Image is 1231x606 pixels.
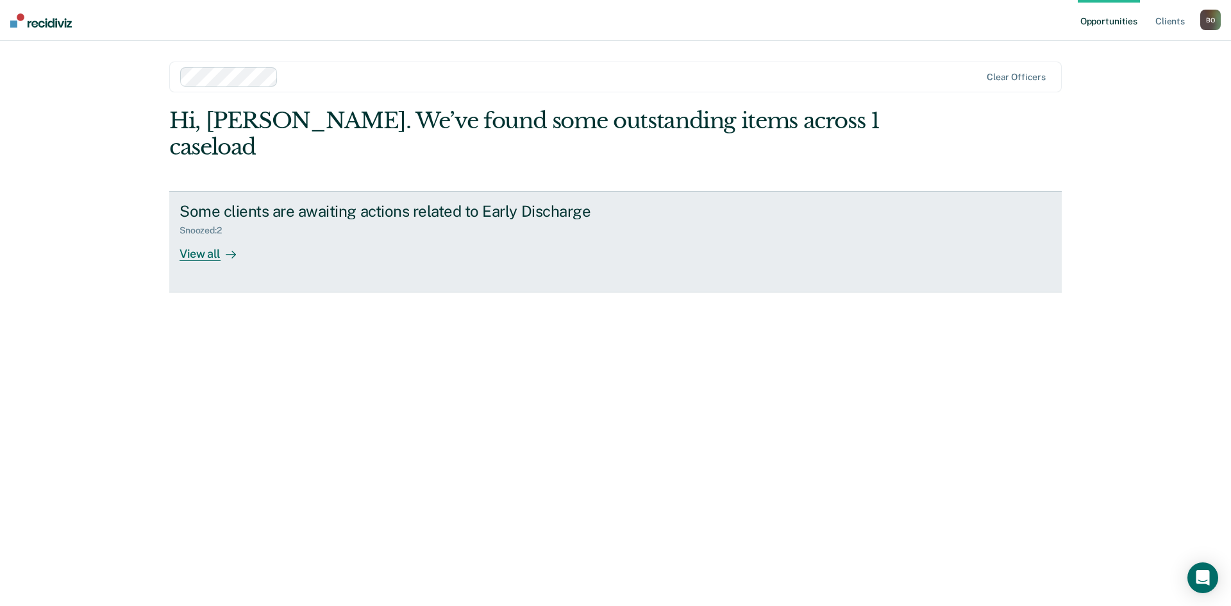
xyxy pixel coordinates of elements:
div: Snoozed : 2 [180,225,232,236]
div: Clear officers [987,72,1046,83]
div: Some clients are awaiting actions related to Early Discharge [180,202,630,221]
div: B O [1200,10,1221,30]
button: BO [1200,10,1221,30]
img: Recidiviz [10,13,72,28]
a: Some clients are awaiting actions related to Early DischargeSnoozed:2View all [169,191,1062,292]
div: View all [180,236,251,261]
div: Hi, [PERSON_NAME]. We’ve found some outstanding items across 1 caseload [169,108,883,160]
div: Open Intercom Messenger [1187,562,1218,593]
